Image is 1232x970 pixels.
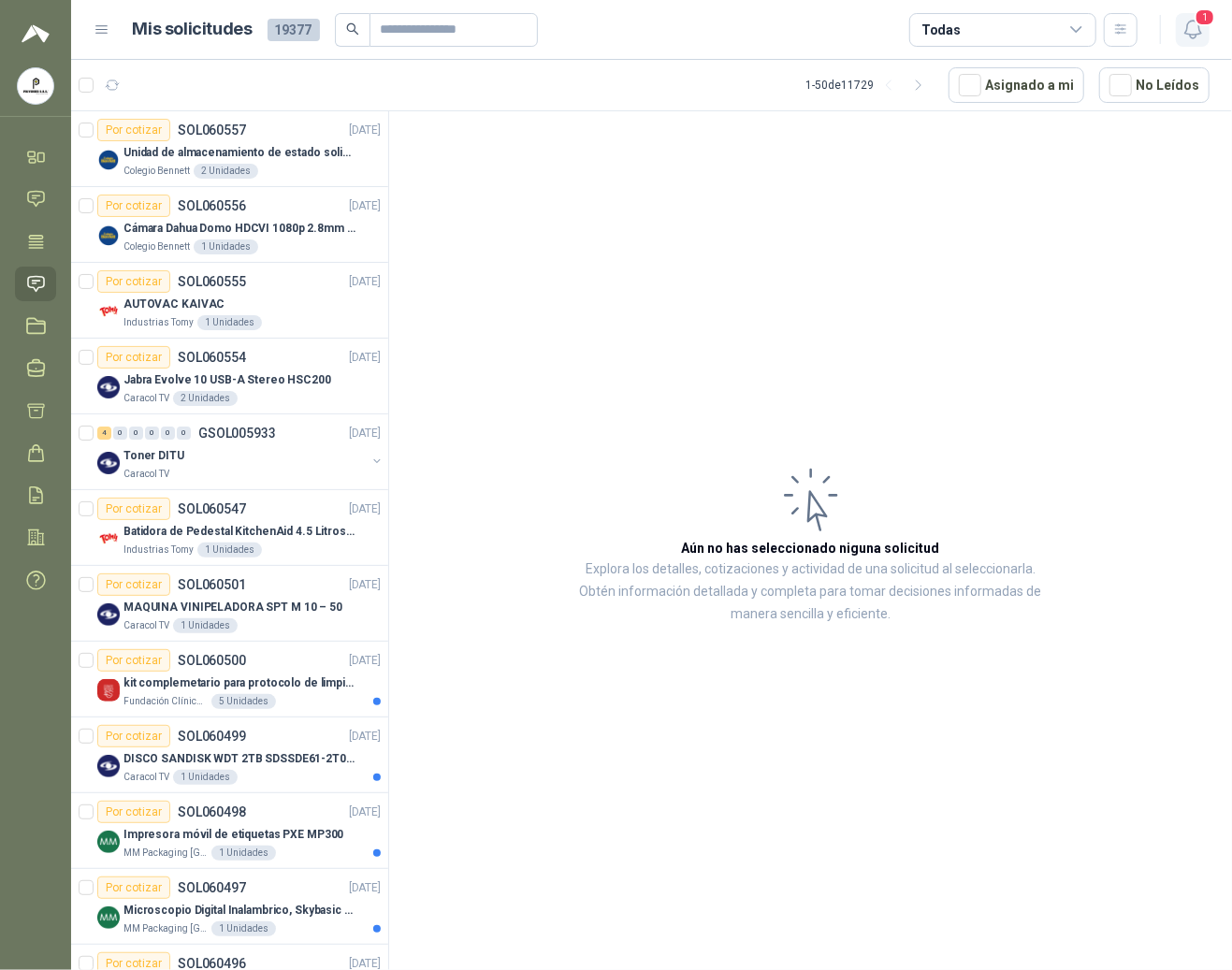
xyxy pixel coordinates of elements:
div: Por cotizar [97,876,170,899]
div: 2 Unidades [173,391,238,406]
p: Cámara Dahua Domo HDCVI 1080p 2.8mm IP67 Led IR 30m mts nocturnos [123,220,356,238]
p: Caracol TV [123,391,169,406]
p: Jabra Evolve 10 USB-A Stereo HSC200 [123,371,331,389]
p: SOL060496 [178,957,246,970]
div: 1 Unidades [194,239,258,254]
img: Company Logo [97,679,120,702]
p: MAQUINA VINIPELADORA SPT M 10 – 50 [123,599,342,616]
p: Industrias Tomy [123,315,194,330]
img: Company Logo [97,224,120,247]
img: Logo peakr [22,22,50,45]
img: Company Logo [97,149,120,171]
p: Toner DITU [123,447,184,465]
p: SOL060556 [178,199,246,212]
img: Company Logo [97,300,120,323]
div: 4 [97,427,111,440]
p: Explora los detalles, cotizaciones y actividad de una solicitud al seleccionarla. Obtén informaci... [576,558,1045,626]
p: SOL060497 [178,881,246,894]
p: SOL060501 [178,578,246,591]
p: SOL060499 [178,730,246,743]
p: SOL060554 [178,351,246,364]
span: 19377 [268,19,320,41]
span: search [346,22,359,36]
img: Company Logo [97,906,120,929]
a: Por cotizarSOL060500[DATE] Company Logokit complemetario para protocolo de limpiezaFundación Clín... [71,642,388,717]
div: Por cotizar [97,725,170,747]
div: 1 Unidades [197,543,262,557]
p: SOL060557 [178,123,246,137]
p: Unidad de almacenamiento de estado solido Marca SK hynix [DATE] NVMe 256GB HFM256GDJTNG-8310A M.2... [123,144,356,162]
p: Caracol TV [123,467,169,482]
p: [DATE] [349,425,381,442]
p: kit complemetario para protocolo de limpieza [123,674,356,692]
h1: Mis solicitudes [133,16,253,43]
p: SOL060555 [178,275,246,288]
p: Industrias Tomy [123,543,194,557]
img: Company Logo [97,528,120,550]
a: Por cotizarSOL060556[DATE] Company LogoCámara Dahua Domo HDCVI 1080p 2.8mm IP67 Led IR 30m mts no... [71,187,388,263]
div: Por cotizar [97,195,170,217]
div: 1 Unidades [197,315,262,330]
span: 1 [1195,8,1215,26]
button: No Leídos [1099,67,1210,103]
p: [DATE] [349,879,381,897]
a: Por cotizarSOL060497[DATE] Company LogoMicroscopio Digital Inalambrico, Skybasic 50x-1000x, Ampli... [71,869,388,945]
img: Company Logo [97,831,120,853]
div: 2 Unidades [194,164,258,179]
div: 5 Unidades [211,694,276,709]
a: Por cotizarSOL060547[DATE] Company LogoBatidora de Pedestal KitchenAid 4.5 Litros Delux PlateadoI... [71,490,388,566]
img: Company Logo [18,68,53,104]
p: Impresora móvil de etiquetas PXE MP300 [123,826,343,844]
img: Company Logo [97,755,120,777]
a: Por cotizarSOL060498[DATE] Company LogoImpresora móvil de etiquetas PXE MP300MM Packaging [GEOGRA... [71,793,388,869]
button: Asignado a mi [949,67,1084,103]
div: Por cotizar [97,573,170,596]
p: [DATE] [349,500,381,518]
p: SOL060547 [178,502,246,515]
p: Colegio Bennett [123,164,190,179]
div: 1 Unidades [211,921,276,936]
img: Company Logo [97,603,120,626]
div: 1 Unidades [211,846,276,861]
p: [DATE] [349,652,381,670]
p: Caracol TV [123,770,169,785]
p: [DATE] [349,728,381,746]
p: GSOL005933 [198,427,276,440]
p: [DATE] [349,804,381,821]
img: Company Logo [97,452,120,474]
div: 0 [177,427,191,440]
img: Company Logo [97,376,120,398]
p: Colegio Bennett [123,239,190,254]
div: 1 Unidades [173,618,238,633]
p: Microscopio Digital Inalambrico, Skybasic 50x-1000x, Ampliac [123,902,356,919]
button: 1 [1176,13,1210,47]
p: [DATE] [349,349,381,367]
div: Todas [921,20,961,40]
div: 1 Unidades [173,770,238,785]
h3: Aún no has seleccionado niguna solicitud [682,538,940,558]
p: [DATE] [349,197,381,215]
div: 0 [161,427,175,440]
div: 0 [129,427,143,440]
div: Por cotizar [97,801,170,823]
div: Por cotizar [97,119,170,141]
div: 0 [113,427,127,440]
p: Fundación Clínica Shaio [123,694,208,709]
a: Por cotizarSOL060555[DATE] Company LogoAUTOVAC KAIVACIndustrias Tomy1 Unidades [71,263,388,339]
p: [DATE] [349,273,381,291]
a: Por cotizarSOL060557[DATE] Company LogoUnidad de almacenamiento de estado solido Marca SK hynix [... [71,111,388,187]
a: 4 0 0 0 0 0 GSOL005933[DATE] Company LogoToner DITUCaracol TV [97,422,384,482]
div: Por cotizar [97,346,170,369]
div: Por cotizar [97,498,170,520]
p: SOL060498 [178,805,246,818]
p: [DATE] [349,576,381,594]
p: MM Packaging [GEOGRAPHIC_DATA] [123,846,208,861]
p: [DATE] [349,122,381,139]
div: Por cotizar [97,649,170,672]
div: Por cotizar [97,270,170,293]
a: Por cotizarSOL060499[DATE] Company LogoDISCO SANDISK WDT 2TB SDSSDE61-2T00-G25Caracol TV1 Unidades [71,717,388,793]
p: Caracol TV [123,618,169,633]
a: Por cotizarSOL060554[DATE] Company LogoJabra Evolve 10 USB-A Stereo HSC200Caracol TV2 Unidades [71,339,388,414]
div: 0 [145,427,159,440]
a: Por cotizarSOL060501[DATE] Company LogoMAQUINA VINIPELADORA SPT M 10 – 50Caracol TV1 Unidades [71,566,388,642]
